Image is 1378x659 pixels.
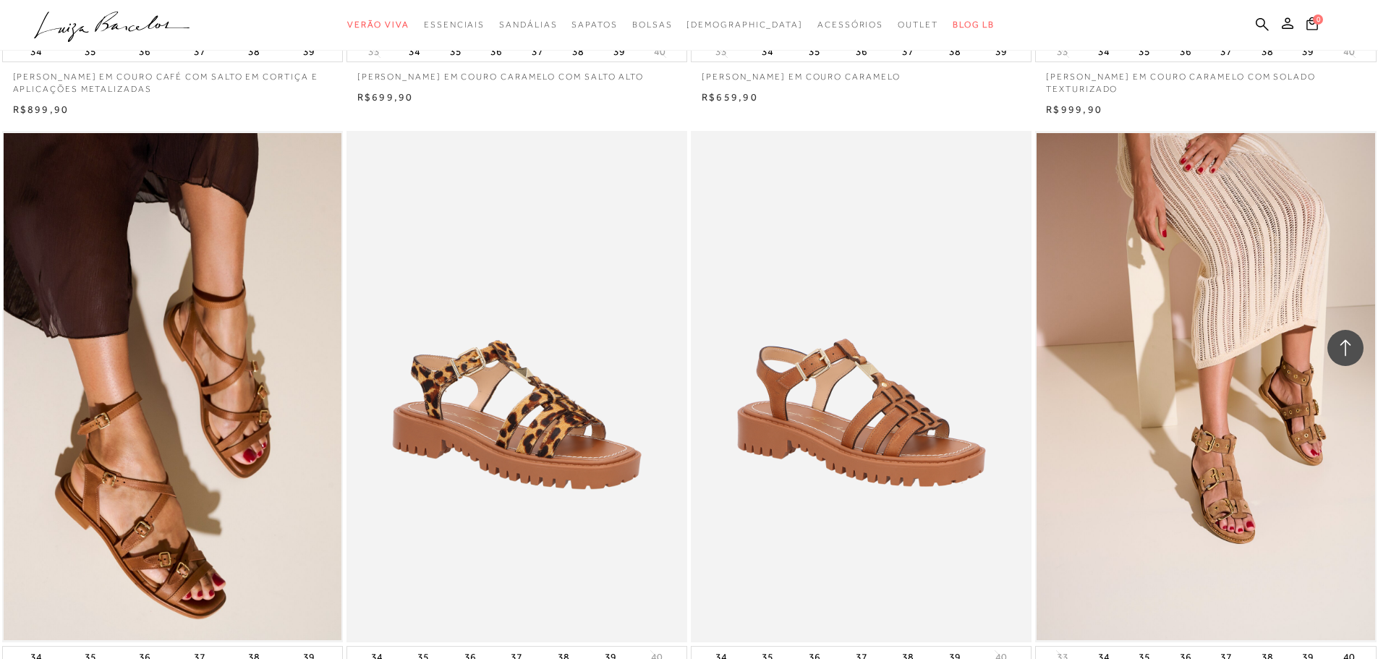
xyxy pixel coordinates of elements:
[817,20,883,30] span: Acessórios
[691,62,1032,83] a: [PERSON_NAME] EM COURO CARAMELO
[568,41,588,61] button: 38
[190,41,210,61] button: 37
[346,62,687,83] a: [PERSON_NAME] EM COURO CARAMELO COM SALTO ALTO
[1298,41,1318,61] button: 39
[1094,41,1114,61] button: 34
[757,41,778,61] button: 34
[851,41,872,61] button: 36
[4,133,341,640] img: SANDÁLIA RASTEIRA MULTITIRAS EM COURO CARAMELO COM FIVELAS
[499,12,557,38] a: categoryNavScreenReaderText
[299,41,319,61] button: 39
[804,41,825,61] button: 35
[632,20,673,30] span: Bolsas
[817,12,883,38] a: categoryNavScreenReaderText
[1037,133,1374,640] a: SANDÁLIA RASTEIRA GLADIADORA EM CAMURÇA BEGE CARAMELO COM FIVELAS DOURADAS SANDÁLIA RASTEIRA GLAD...
[1216,41,1236,61] button: 37
[711,45,731,59] button: 33
[348,133,686,640] a: SANDÁLIA TRATORADA EM COURO ONÇA COM SPIKE SANDÁLIA TRATORADA EM COURO ONÇA COM SPIKE
[1134,41,1154,61] button: 35
[1313,14,1323,25] span: 0
[953,12,995,38] a: BLOG LB
[953,20,995,30] span: BLOG LB
[404,41,425,61] button: 34
[4,133,341,640] a: SANDÁLIA RASTEIRA MULTITIRAS EM COURO CARAMELO COM FIVELAS SANDÁLIA RASTEIRA MULTITIRAS EM COURO ...
[244,41,264,61] button: 38
[135,41,155,61] button: 36
[347,20,409,30] span: Verão Viva
[1052,45,1073,59] button: 33
[364,45,384,59] button: 33
[898,41,918,61] button: 37
[571,20,617,30] span: Sapatos
[1037,133,1374,640] img: SANDÁLIA RASTEIRA GLADIADORA EM CAMURÇA BEGE CARAMELO COM FIVELAS DOURADAS
[609,41,629,61] button: 39
[1339,45,1359,59] button: 40
[898,12,938,38] a: categoryNavScreenReaderText
[945,41,965,61] button: 38
[2,62,343,95] a: [PERSON_NAME] EM COURO CAFÉ COM SALTO EM CORTIÇA E APLICAÇÕES METALIZADAS
[499,20,557,30] span: Sandálias
[13,103,69,115] span: R$899,90
[1302,16,1322,35] button: 0
[424,20,485,30] span: Essenciais
[1046,103,1102,115] span: R$999,90
[692,133,1030,640] a: SANDÁLIA TRATORADA EM COURO CARAMELO COM SPIKE SANDÁLIA TRATORADA EM COURO CARAMELO COM SPIKE
[486,41,506,61] button: 36
[357,91,414,103] span: R$699,90
[686,12,803,38] a: noSubCategoriesText
[348,133,686,640] img: SANDÁLIA TRATORADA EM COURO ONÇA COM SPIKE
[702,91,758,103] span: R$659,90
[446,41,466,61] button: 35
[898,20,938,30] span: Outlet
[571,12,617,38] a: categoryNavScreenReaderText
[424,12,485,38] a: categoryNavScreenReaderText
[692,133,1030,640] img: SANDÁLIA TRATORADA EM COURO CARAMELO COM SPIKE
[80,41,101,61] button: 35
[1035,62,1376,95] a: [PERSON_NAME] EM COURO CARAMELO COM SOLADO TEXTURIZADO
[632,12,673,38] a: categoryNavScreenReaderText
[527,41,548,61] button: 37
[347,12,409,38] a: categoryNavScreenReaderText
[1257,41,1277,61] button: 38
[686,20,803,30] span: [DEMOGRAPHIC_DATA]
[650,45,670,59] button: 40
[26,41,46,61] button: 34
[991,41,1011,61] button: 39
[1175,41,1196,61] button: 36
